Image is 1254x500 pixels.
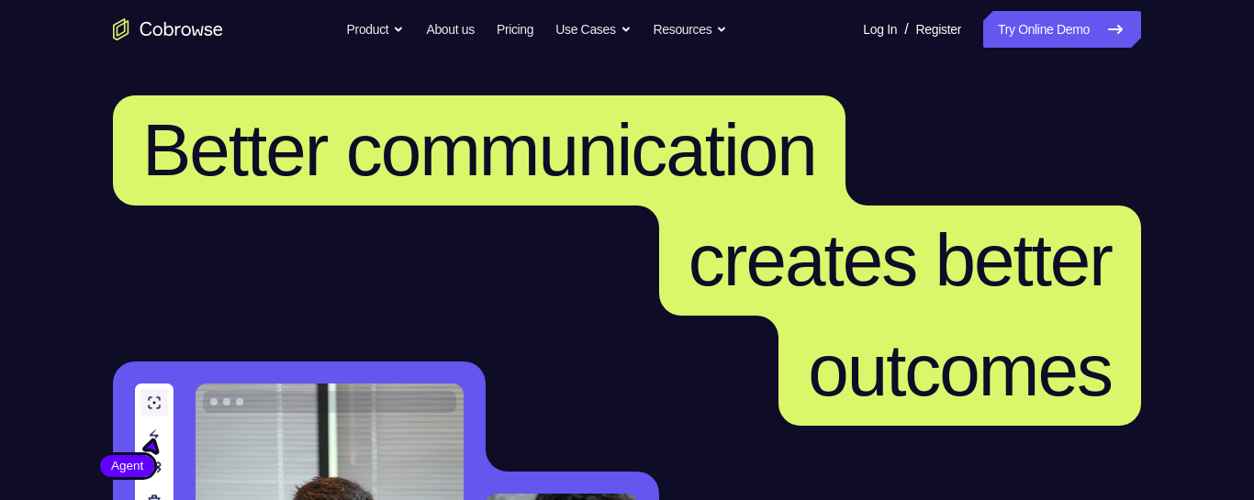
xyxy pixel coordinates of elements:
[689,219,1112,301] span: creates better
[426,11,474,48] a: About us
[497,11,533,48] a: Pricing
[904,18,908,40] span: /
[555,11,631,48] button: Use Cases
[983,11,1141,48] a: Try Online Demo
[863,11,897,48] a: Log In
[142,109,816,191] span: Better communication
[100,457,154,475] span: Agent
[916,11,961,48] a: Register
[347,11,405,48] button: Product
[654,11,728,48] button: Resources
[113,18,223,40] a: Go to the home page
[808,329,1112,411] span: outcomes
